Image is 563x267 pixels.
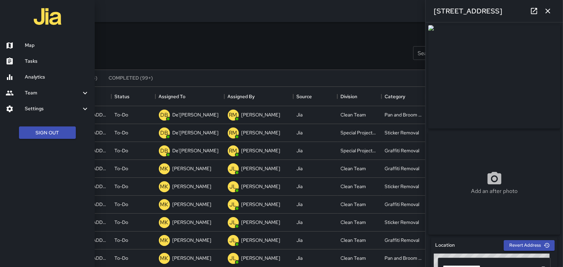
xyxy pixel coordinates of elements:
h6: Map [25,42,89,49]
h6: Settings [25,105,81,113]
h6: Analytics [25,73,89,81]
h6: Tasks [25,58,89,65]
h6: Team [25,89,81,97]
button: Sign Out [19,126,76,139]
img: jia-logo [34,3,61,30]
